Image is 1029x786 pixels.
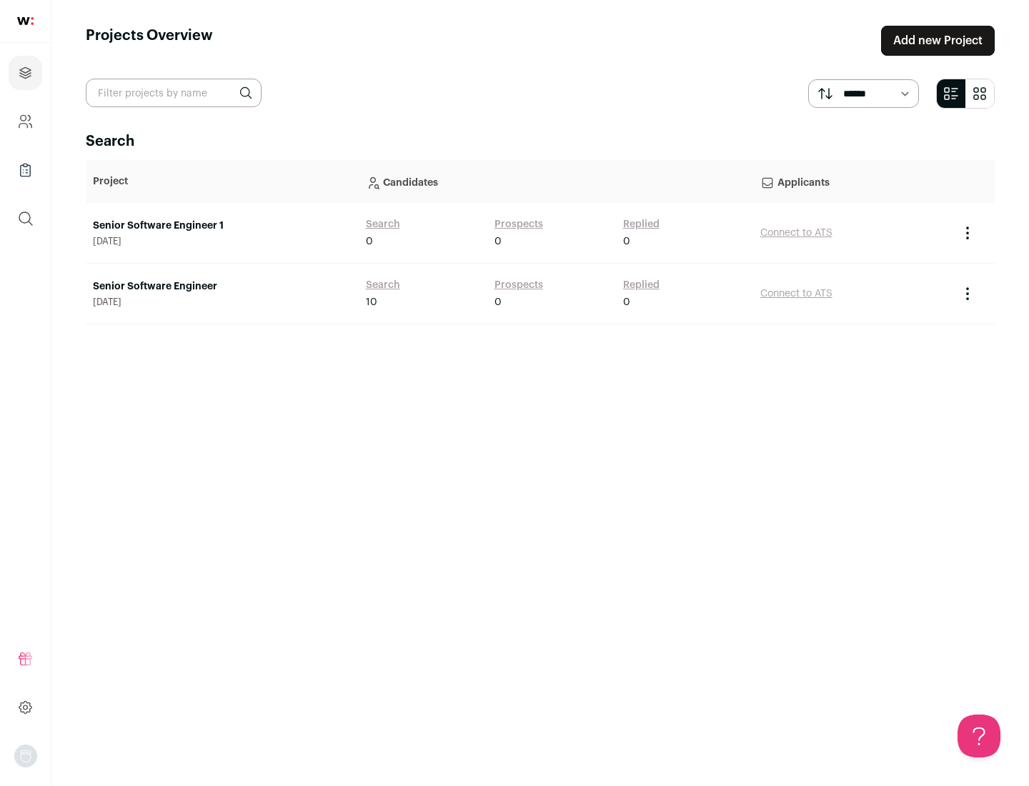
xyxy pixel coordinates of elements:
span: 0 [494,234,502,249]
span: [DATE] [93,236,352,247]
span: 0 [623,234,630,249]
a: Senior Software Engineer [93,279,352,294]
a: Prospects [494,217,543,232]
a: Replied [623,217,660,232]
span: 0 [366,234,373,249]
a: Projects [9,56,42,90]
a: Replied [623,278,660,292]
a: Connect to ATS [760,228,832,238]
h1: Projects Overview [86,26,213,56]
input: Filter projects by name [86,79,262,107]
img: wellfound-shorthand-0d5821cbd27db2630d0214b213865d53afaa358527fdda9d0ea32b1df1b89c2c.svg [17,17,34,25]
a: Connect to ATS [760,289,832,299]
span: 0 [623,295,630,309]
a: Add new Project [881,26,995,56]
button: Project Actions [959,285,976,302]
button: Project Actions [959,224,976,242]
img: nopic.png [14,745,37,767]
button: Open dropdown [14,745,37,767]
h2: Search [86,131,995,151]
a: Search [366,217,400,232]
a: Search [366,278,400,292]
span: 10 [366,295,377,309]
a: Senior Software Engineer 1 [93,219,352,233]
a: Company Lists [9,153,42,187]
a: Company and ATS Settings [9,104,42,139]
p: Project [93,174,352,189]
span: [DATE] [93,297,352,308]
p: Applicants [760,167,945,196]
p: Candidates [366,167,746,196]
iframe: Help Scout Beacon - Open [958,715,1000,757]
span: 0 [494,295,502,309]
a: Prospects [494,278,543,292]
